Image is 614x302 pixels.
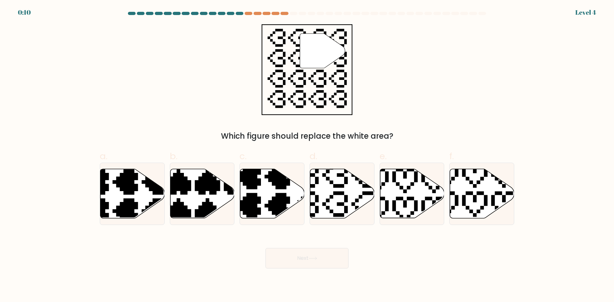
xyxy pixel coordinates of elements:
[104,130,510,142] div: Which figure should replace the white area?
[449,150,454,162] span: f.
[18,8,31,17] div: 0:10
[100,150,107,162] span: a.
[575,8,596,17] div: Level 4
[265,248,349,268] button: Next
[240,150,247,162] span: c.
[310,150,317,162] span: d.
[170,150,177,162] span: b.
[300,34,345,68] g: "
[380,150,387,162] span: e.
